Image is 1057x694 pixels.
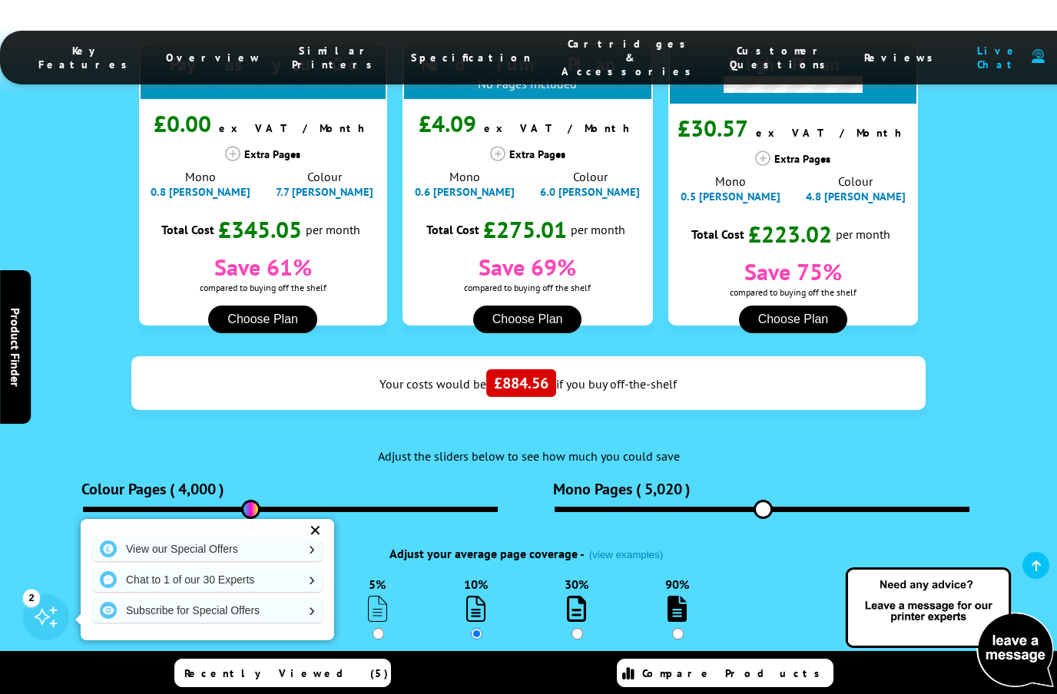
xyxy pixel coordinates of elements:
[292,44,380,71] span: Similar Printers
[219,121,372,135] span: ex VAT / Month
[756,126,909,140] span: ex VAT / Month
[665,577,689,592] span: 90%
[972,44,1024,71] span: Live Chat
[553,479,641,499] span: Mono Pages (
[642,666,828,680] span: Compare Products
[415,184,515,199] span: 0.6 [PERSON_NAME]
[131,546,926,561] div: Adjust your average page coverage -
[838,173,873,189] span: Colour
[1032,49,1045,64] img: user-headset-duotone.svg
[426,222,479,237] span: Total Cost
[276,184,373,199] span: 7.7 [PERSON_NAME]
[486,369,556,397] span: £884.56
[471,628,482,639] input: 10% 10%
[730,286,857,298] span: compared to buying off the shelf
[304,520,326,541] div: ✕
[139,368,919,398] div: Your costs would be if you buy off-the-shelf
[464,252,591,282] span: Save 69%
[668,596,687,621] img: 90%
[154,108,211,138] span: £0.00
[178,479,216,499] label: 4,000
[307,169,342,184] span: Colour
[368,596,387,621] img: 5%
[464,577,488,592] span: 10%
[92,567,323,592] a: Chat to 1 of our 30 Experts
[411,51,531,64] span: Specification
[565,577,588,592] span: 30%
[200,252,326,282] span: Save 61%
[151,184,250,199] span: 0.8 [PERSON_NAME]
[585,548,668,561] button: (view examples)
[166,51,261,64] span: Overview
[200,282,326,293] span: compared to buying off the shelf
[730,44,833,71] span: Customer Questions
[836,228,890,240] span: per month
[449,169,480,184] span: Mono
[373,628,384,639] input: 5% 5%
[571,223,625,236] span: per month
[466,596,485,621] img: 10%
[218,214,302,244] span: £345.05
[739,306,848,333] button: Choose Plan
[678,113,748,143] span: £30.57
[572,628,583,639] input: 30% 30%
[730,256,857,286] span: Save 75%
[81,479,175,499] span: Colour Pages (
[483,214,567,244] span: £275.01
[306,223,360,236] span: per month
[8,308,23,387] span: Product Finder
[715,173,746,189] span: Mono
[92,537,323,561] a: View our Special Offers
[184,666,389,680] span: Recently Viewed (5)
[403,146,653,161] div: Extra Pages
[567,596,586,621] img: 30%
[92,598,323,623] a: Subscribe for Special Offers
[644,479,682,499] label: 5,020
[540,184,640,199] span: 6.0 [PERSON_NAME]
[31,448,1025,464] div: Adjust the sliders below to see how much you could save
[23,589,40,606] div: 2
[573,169,608,184] span: Colour
[208,306,317,333] button: Choose Plan
[864,51,941,64] span: Reviews
[685,479,691,499] span: )
[668,150,919,166] div: Extra Pages
[174,659,391,687] a: Recently Viewed (5)
[473,306,582,333] button: Choose Plan
[161,222,214,237] span: Total Cost
[806,189,906,203] span: 4.8 [PERSON_NAME]
[484,121,637,135] span: ex VAT / Month
[672,628,684,639] input: 90% 90%
[139,146,387,161] div: Extra Pages
[464,282,591,293] span: compared to buying off the shelf
[38,44,135,71] span: Key Features
[748,219,832,249] span: £223.02
[419,108,476,138] span: £4.09
[842,565,1057,691] img: Open Live Chat window
[617,659,833,687] a: Compare Products
[681,189,780,203] span: 0.5 [PERSON_NAME]
[185,169,216,184] span: Mono
[369,577,386,592] span: 5%
[562,37,699,78] span: Cartridges & Accessories
[219,479,224,499] span: )
[691,226,744,242] span: Total Cost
